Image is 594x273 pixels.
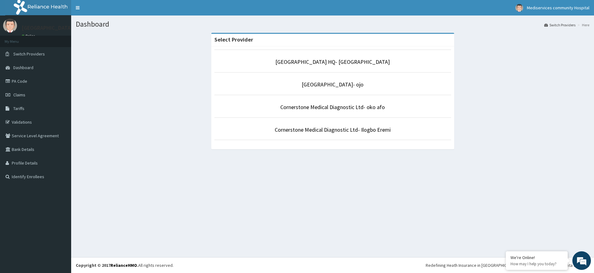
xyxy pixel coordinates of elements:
div: Redefining Heath Insurance in [GEOGRAPHIC_DATA] using Telemedicine and Data Science! [426,262,589,268]
span: Tariffs [13,106,24,111]
strong: Copyright © 2017 . [76,262,138,268]
span: Mediservices community Hospital [527,5,589,11]
a: RelianceHMO [110,262,137,268]
li: Here [576,22,589,28]
a: [GEOGRAPHIC_DATA]- ojo [302,81,364,88]
a: Online [22,34,37,38]
a: Cornerstone Medical Diagnostic Ltd- oko afo [280,103,385,111]
img: User Image [3,19,17,33]
span: Dashboard [13,65,33,70]
span: Claims [13,92,25,98]
p: [GEOGRAPHIC_DATA] [22,25,73,31]
img: User Image [515,4,523,12]
h1: Dashboard [76,20,589,28]
p: How may I help you today? [510,261,563,266]
a: [GEOGRAPHIC_DATA] HQ- [GEOGRAPHIC_DATA] [275,58,390,65]
span: Switch Providers [13,51,45,57]
strong: Select Provider [214,36,253,43]
a: Cornerstone Medical Diagnostic Ltd- Ilogbo Eremi [275,126,391,133]
footer: All rights reserved. [71,257,594,273]
a: Switch Providers [544,22,575,28]
div: We're Online! [510,255,563,260]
